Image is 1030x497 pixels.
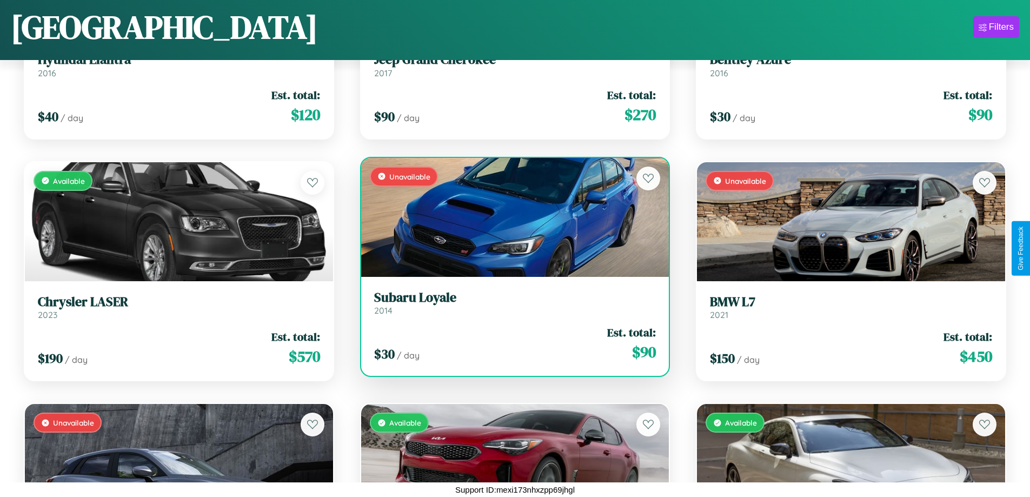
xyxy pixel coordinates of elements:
[389,172,430,181] span: Unavailable
[38,108,58,125] span: $ 40
[374,290,656,306] h3: Subaru Loyale
[973,16,1019,38] button: Filters
[389,418,421,427] span: Available
[624,104,656,125] span: $ 270
[271,329,320,344] span: Est. total:
[11,5,318,49] h1: [GEOGRAPHIC_DATA]
[61,112,83,123] span: / day
[374,305,393,316] span: 2014
[607,324,656,340] span: Est. total:
[397,112,420,123] span: / day
[374,68,392,78] span: 2017
[710,294,992,310] h3: BMW L7
[710,349,735,367] span: $ 150
[710,309,728,320] span: 2021
[271,87,320,103] span: Est. total:
[455,482,575,497] p: Support ID: mexi173nhxzpp69jhgl
[737,354,760,365] span: / day
[374,345,395,363] span: $ 30
[65,354,88,365] span: / day
[725,418,757,427] span: Available
[291,104,320,125] span: $ 120
[374,290,656,316] a: Subaru Loyale2014
[289,346,320,367] span: $ 570
[397,350,420,361] span: / day
[53,418,94,427] span: Unavailable
[943,329,992,344] span: Est. total:
[38,349,63,367] span: $ 190
[960,346,992,367] span: $ 450
[38,309,57,320] span: 2023
[607,87,656,103] span: Est. total:
[733,112,755,123] span: / day
[38,294,320,310] h3: Chrysler LASER
[374,108,395,125] span: $ 90
[38,52,320,78] a: Hyundai Elantra2016
[710,52,992,78] a: Bentley Azure2016
[53,176,85,185] span: Available
[38,68,56,78] span: 2016
[1017,227,1025,270] div: Give Feedback
[710,108,730,125] span: $ 30
[710,294,992,321] a: BMW L72021
[989,22,1014,32] div: Filters
[710,68,728,78] span: 2016
[725,176,766,185] span: Unavailable
[374,52,656,78] a: Jeep Grand Cherokee2017
[968,104,992,125] span: $ 90
[632,341,656,363] span: $ 90
[943,87,992,103] span: Est. total:
[38,52,320,68] h3: Hyundai Elantra
[374,52,656,68] h3: Jeep Grand Cherokee
[38,294,320,321] a: Chrysler LASER2023
[710,52,992,68] h3: Bentley Azure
